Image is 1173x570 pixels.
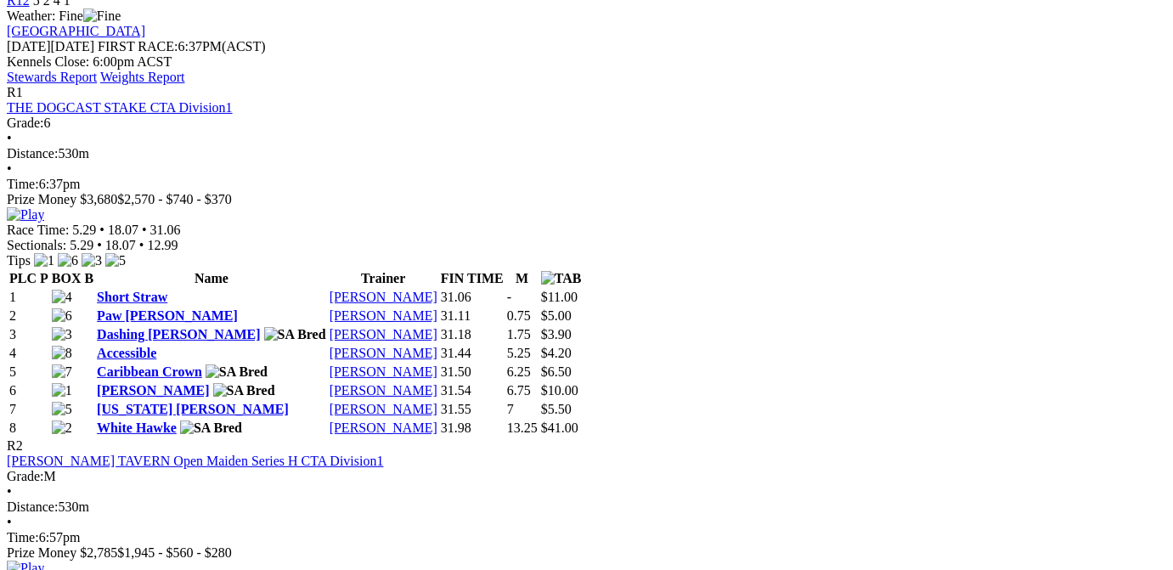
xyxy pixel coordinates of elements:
[440,401,505,418] td: 31.55
[97,364,202,379] a: Caribbean Crown
[52,420,72,436] img: 2
[541,346,572,360] span: $4.20
[8,289,49,306] td: 1
[7,454,384,468] a: [PERSON_NAME] TAVERN Open Maiden Series H CTA Division1
[541,290,578,304] span: $11.00
[330,420,437,435] a: [PERSON_NAME]
[97,402,289,416] a: [US_STATE] [PERSON_NAME]
[105,238,136,252] span: 18.07
[507,420,538,435] text: 13.25
[7,238,66,252] span: Sectionals:
[52,346,72,361] img: 8
[330,308,437,323] a: [PERSON_NAME]
[206,364,268,380] img: SA Bred
[52,383,72,398] img: 1
[440,420,505,437] td: 31.98
[7,253,31,268] span: Tips
[330,402,437,416] a: [PERSON_NAME]
[507,308,531,323] text: 0.75
[7,177,39,191] span: Time:
[147,238,178,252] span: 12.99
[52,290,72,305] img: 4
[7,116,44,130] span: Grade:
[7,499,58,514] span: Distance:
[7,8,121,23] span: Weather: Fine
[98,39,266,54] span: 6:37PM(ACST)
[84,271,93,285] span: B
[507,364,531,379] text: 6.25
[507,383,531,398] text: 6.75
[541,327,572,341] span: $3.90
[139,238,144,252] span: •
[507,327,531,341] text: 1.75
[541,383,578,398] span: $10.00
[9,271,37,285] span: PLC
[8,364,49,381] td: 5
[7,146,1166,161] div: 530m
[7,530,39,545] span: Time:
[52,364,72,380] img: 7
[7,85,23,99] span: R1
[7,24,145,38] a: [GEOGRAPHIC_DATA]
[40,271,48,285] span: P
[72,223,96,237] span: 5.29
[507,402,514,416] text: 7
[150,223,181,237] span: 31.06
[82,253,102,268] img: 3
[507,346,531,360] text: 5.25
[330,327,437,341] a: [PERSON_NAME]
[541,420,578,435] span: $41.00
[52,308,72,324] img: 6
[8,401,49,418] td: 7
[97,383,209,398] a: [PERSON_NAME]
[330,383,437,398] a: [PERSON_NAME]
[7,192,1166,207] div: Prize Money $3,680
[98,39,178,54] span: FIRST RACE:
[541,308,572,323] span: $5.00
[52,271,82,285] span: BOX
[7,530,1166,545] div: 6:57pm
[97,346,156,360] a: Accessible
[213,383,275,398] img: SA Bred
[329,270,438,287] th: Trainer
[541,271,582,286] img: TAB
[58,253,78,268] img: 6
[97,308,238,323] a: Paw [PERSON_NAME]
[541,364,572,379] span: $6.50
[117,192,232,206] span: $2,570 - $740 - $370
[8,308,49,325] td: 2
[96,270,327,287] th: Name
[70,238,93,252] span: 5.29
[507,290,511,304] text: -
[117,545,232,560] span: $1,945 - $560 - $280
[7,177,1166,192] div: 6:37pm
[8,326,49,343] td: 3
[330,364,437,379] a: [PERSON_NAME]
[440,382,505,399] td: 31.54
[330,346,437,360] a: [PERSON_NAME]
[440,326,505,343] td: 31.18
[7,39,51,54] span: [DATE]
[7,100,233,115] a: THE DOGCAST STAKE CTA Division1
[330,290,437,304] a: [PERSON_NAME]
[7,207,44,223] img: Play
[7,469,44,483] span: Grade:
[7,438,23,453] span: R2
[108,223,138,237] span: 18.07
[7,469,1166,484] div: M
[52,402,72,417] img: 5
[8,345,49,362] td: 4
[7,499,1166,515] div: 530m
[264,327,326,342] img: SA Bred
[7,515,12,529] span: •
[7,146,58,161] span: Distance:
[142,223,147,237] span: •
[97,327,260,341] a: Dashing [PERSON_NAME]
[52,327,72,342] img: 3
[7,223,69,237] span: Race Time:
[7,70,97,84] a: Stewards Report
[97,238,102,252] span: •
[34,253,54,268] img: 1
[506,270,539,287] th: M
[541,402,572,416] span: $5.50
